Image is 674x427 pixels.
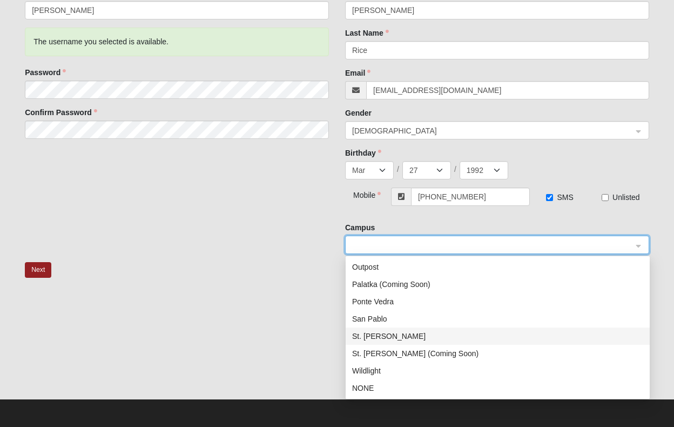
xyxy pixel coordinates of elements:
div: Palatka (Coming Soon) [352,278,643,290]
div: San Pablo [346,310,650,328]
div: St. [PERSON_NAME] [352,330,643,342]
label: Last Name [345,28,389,38]
span: SMS [557,193,573,202]
label: Campus [345,222,375,233]
div: Ponte Vedra [352,296,643,308]
span: Unlisted [612,193,640,202]
input: Unlisted [602,194,609,201]
span: / [454,164,456,175]
div: St. Augustine (Coming Soon) [346,345,650,362]
div: Outpost [346,258,650,276]
label: Email [345,68,370,78]
div: Wildlight [346,362,650,379]
button: Next [25,262,51,278]
div: Ponte Vedra [346,293,650,310]
div: The username you selected is available. [25,28,329,56]
div: Outpost [352,261,643,273]
label: Birthday [345,148,381,158]
input: SMS [546,194,553,201]
label: Gender [345,108,372,118]
div: San Pablo [352,313,643,325]
span: Female [352,125,632,137]
span: / [397,164,399,175]
div: St. Johns [346,328,650,345]
div: Wildlight [352,365,643,377]
label: Password [25,67,66,78]
div: Palatka (Coming Soon) [346,276,650,293]
div: NONE [352,382,643,394]
div: NONE [346,379,650,397]
div: St. [PERSON_NAME] (Coming Soon) [352,348,643,359]
div: Mobile [345,188,370,201]
label: Confirm Password [25,107,97,118]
